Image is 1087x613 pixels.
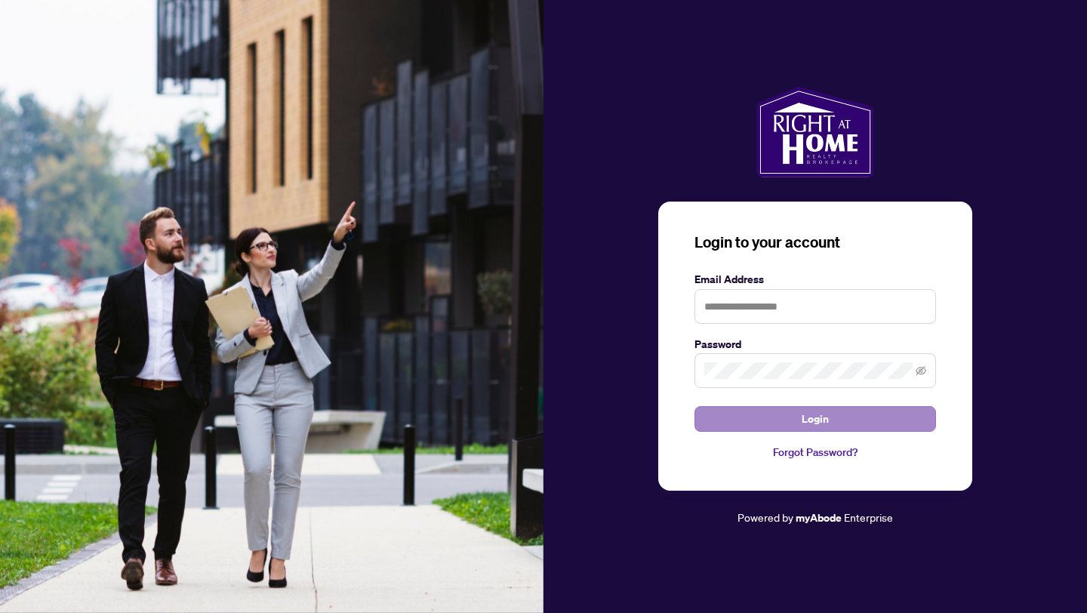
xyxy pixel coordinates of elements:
a: Forgot Password? [694,444,936,461]
button: Login [694,406,936,432]
label: Password [694,336,936,353]
span: Login [802,407,829,431]
h3: Login to your account [694,232,936,253]
img: ma-logo [756,87,873,177]
a: myAbode [796,510,842,526]
span: Enterprise [844,510,893,524]
span: eye-invisible [916,365,926,376]
label: Email Address [694,271,936,288]
span: Powered by [737,510,793,524]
